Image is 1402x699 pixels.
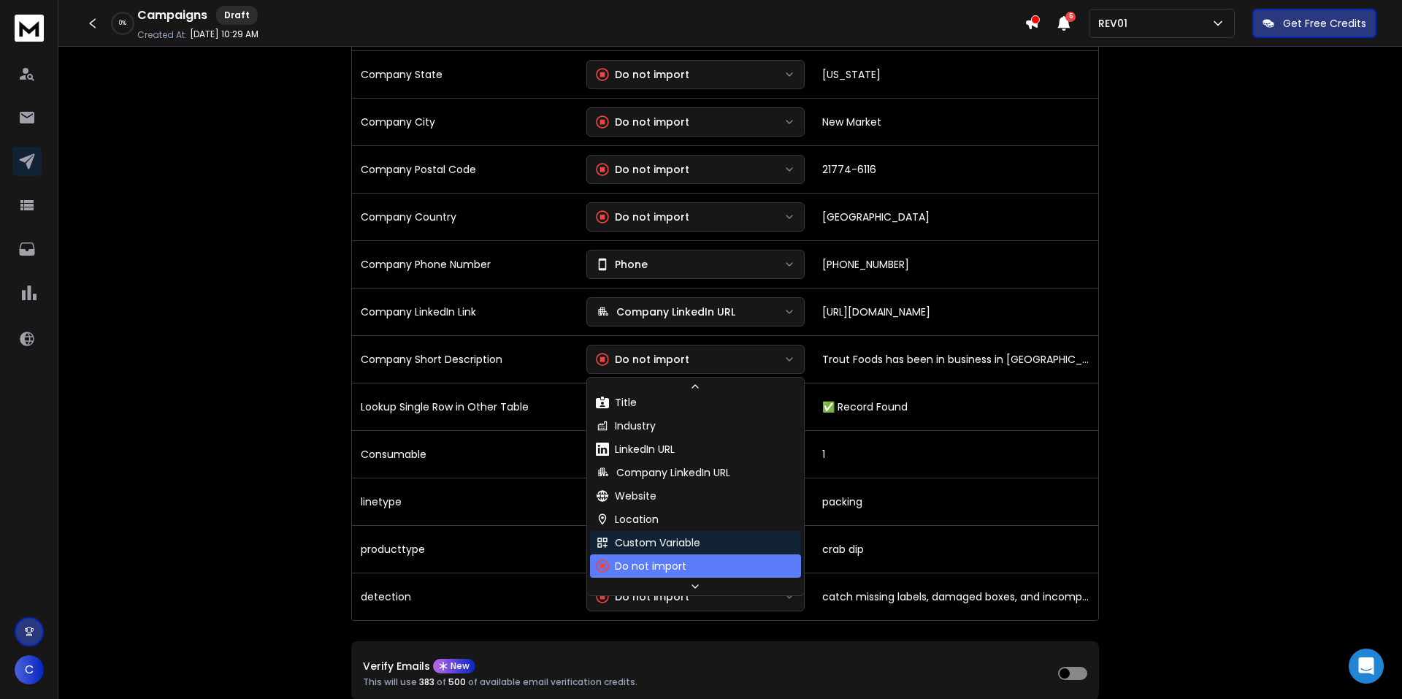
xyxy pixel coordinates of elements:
[15,15,44,42] img: logo
[596,257,648,272] div: Phone
[813,478,1098,525] td: packing
[352,383,578,430] td: Lookup Single Row in Other Table
[448,676,466,688] span: 500
[813,145,1098,193] td: 21774-6116
[813,288,1098,335] td: [URL][DOMAIN_NAME]
[433,659,475,673] div: New
[596,535,700,550] div: Custom Variable
[137,29,187,41] p: Created At:
[352,478,578,525] td: linetype
[596,210,689,224] div: Do not import
[1283,16,1366,31] p: Get Free Credits
[352,98,578,145] td: Company City
[596,465,730,480] div: Company LinkedIn URL
[813,383,1098,430] td: ✅ Record Found
[596,559,686,573] div: Do not import
[352,430,578,478] td: Consumable
[352,145,578,193] td: Company Postal Code
[813,98,1098,145] td: New Market
[596,489,656,503] div: Website
[813,240,1098,288] td: [PHONE_NUMBER]
[596,352,689,367] div: Do not import
[596,115,689,129] div: Do not import
[352,50,578,98] td: Company State
[596,162,689,177] div: Do not import
[813,430,1098,478] td: 1
[596,442,675,457] div: LinkedIn URL
[363,661,430,671] p: Verify Emails
[352,193,578,240] td: Company Country
[352,573,578,620] td: detection
[1349,649,1384,684] div: Open Intercom Messenger
[1098,16,1133,31] p: REV01
[352,288,578,335] td: Company LinkedIn Link
[15,655,44,684] span: C
[419,676,434,688] span: 383
[813,193,1098,240] td: [GEOGRAPHIC_DATA]
[813,525,1098,573] td: crab dip
[1065,12,1076,22] span: 5
[363,676,637,688] p: This will use of of available email verification credits.
[596,395,637,410] div: Title
[352,525,578,573] td: producttype
[190,28,258,40] p: [DATE] 10:29 AM
[352,240,578,288] td: Company Phone Number
[137,7,207,24] h1: Campaigns
[813,335,1098,383] td: Trout Foods has been in business in [GEOGRAPHIC_DATA] for over 30 years. We currently produce a l...
[813,50,1098,98] td: [US_STATE]
[596,67,689,82] div: Do not import
[119,19,126,28] p: 0 %
[596,419,656,433] div: Industry
[352,335,578,383] td: Company Short Description
[216,6,258,25] div: Draft
[596,305,735,319] div: Company LinkedIn URL
[596,589,689,604] div: Do not import
[813,573,1098,620] td: catch missing labels, damaged boxes, and incomplete product sets
[596,512,659,527] div: Location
